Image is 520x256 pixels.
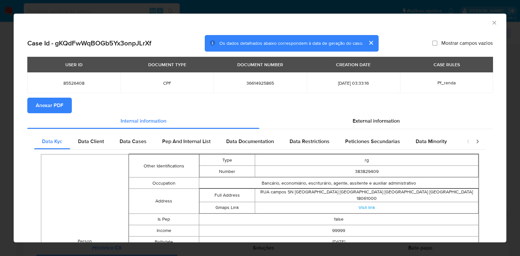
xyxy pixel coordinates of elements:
[199,177,479,189] td: Bancário, economiário, escriturário, agente, assitente e auxiliar administrativo
[27,98,72,113] button: Anexar PDF
[129,225,199,236] td: Income
[129,189,199,213] td: Address
[129,236,199,248] td: Birthdate
[491,19,497,25] button: Fechar a janela
[121,117,166,125] span: Internal information
[120,138,147,145] span: Data Cases
[144,59,190,70] div: DOCUMENT TYPE
[42,138,62,145] span: Data Kyc
[162,138,211,145] span: Pep And Internal List
[36,98,63,113] span: Anexar PDF
[315,80,392,86] span: [DATE] 03:33:16
[437,79,456,86] span: Pf_renda
[290,138,330,145] span: Data Restrictions
[27,39,151,47] h2: Case Id - gKQdFwWqBOGb5Yx3onpJLrXf
[353,117,400,125] span: External information
[129,213,199,225] td: Is Pep
[332,59,374,70] div: CREATION DATE
[199,166,255,177] td: Number
[226,138,274,145] span: Data Documentation
[363,35,379,51] button: cerrar
[61,59,86,70] div: USER ID
[221,80,299,86] span: 36614925865
[233,59,287,70] div: DOCUMENT NUMBER
[430,59,464,70] div: CASE RULES
[416,138,447,145] span: Data Minority
[199,236,479,248] td: [DATE]
[27,113,493,129] div: Detailed info
[255,166,478,177] td: 383829409
[128,80,206,86] span: CPF
[199,213,479,225] td: false
[255,154,478,166] td: rg
[345,138,400,145] span: Peticiones Secundarias
[199,154,255,166] td: Type
[358,204,375,211] a: Visit link
[35,80,113,86] span: 85526408
[129,154,199,177] td: Other Identifications
[441,40,493,46] span: Mostrar campos vazios
[219,40,363,46] span: Os dados detalhados abaixo correspondem à data de geração do caso.
[199,189,255,202] td: Full Address
[199,225,479,236] td: 99999
[199,202,255,213] td: Gmaps Link
[432,41,437,46] input: Mostrar campos vazios
[14,14,506,242] div: closure-recommendation-modal
[78,138,104,145] span: Data Client
[255,189,478,202] td: RUA campos SN [GEOGRAPHIC_DATA] [GEOGRAPHIC_DATA] [GEOGRAPHIC_DATA] [GEOGRAPHIC_DATA] 18061000
[34,134,460,149] div: Detailed internal info
[129,177,199,189] td: Occupation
